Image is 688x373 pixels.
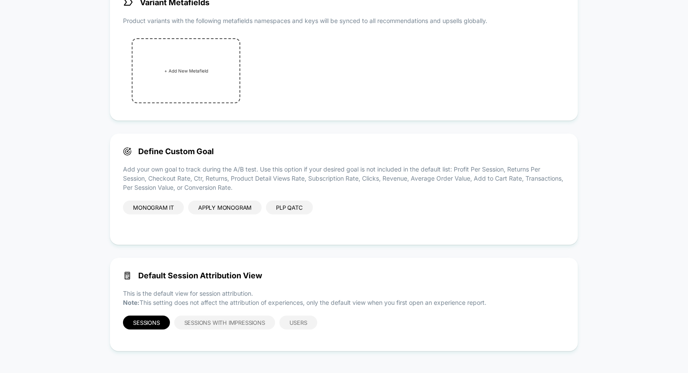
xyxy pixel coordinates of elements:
[123,289,565,307] p: This is the default view for session attribution. This setting does not affect the attribution of...
[184,319,265,326] span: Sessions with Impressions
[123,165,565,192] p: Add your own goal to track during the A/B test. Use this option if your desired goal is not inclu...
[123,147,565,156] span: Define Custom Goal
[289,319,307,326] span: Users
[123,299,140,306] strong: Note:
[133,319,160,326] span: Sessions
[132,38,240,103] div: + Add New Metafield
[123,201,184,215] div: Monogram it
[266,201,312,215] div: PLP qATC
[123,271,565,280] span: Default Session Attribution View
[123,16,565,25] p: Product variants with the following metafields namespaces and keys will be synced to all recommen...
[188,201,262,215] div: Apply monogram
